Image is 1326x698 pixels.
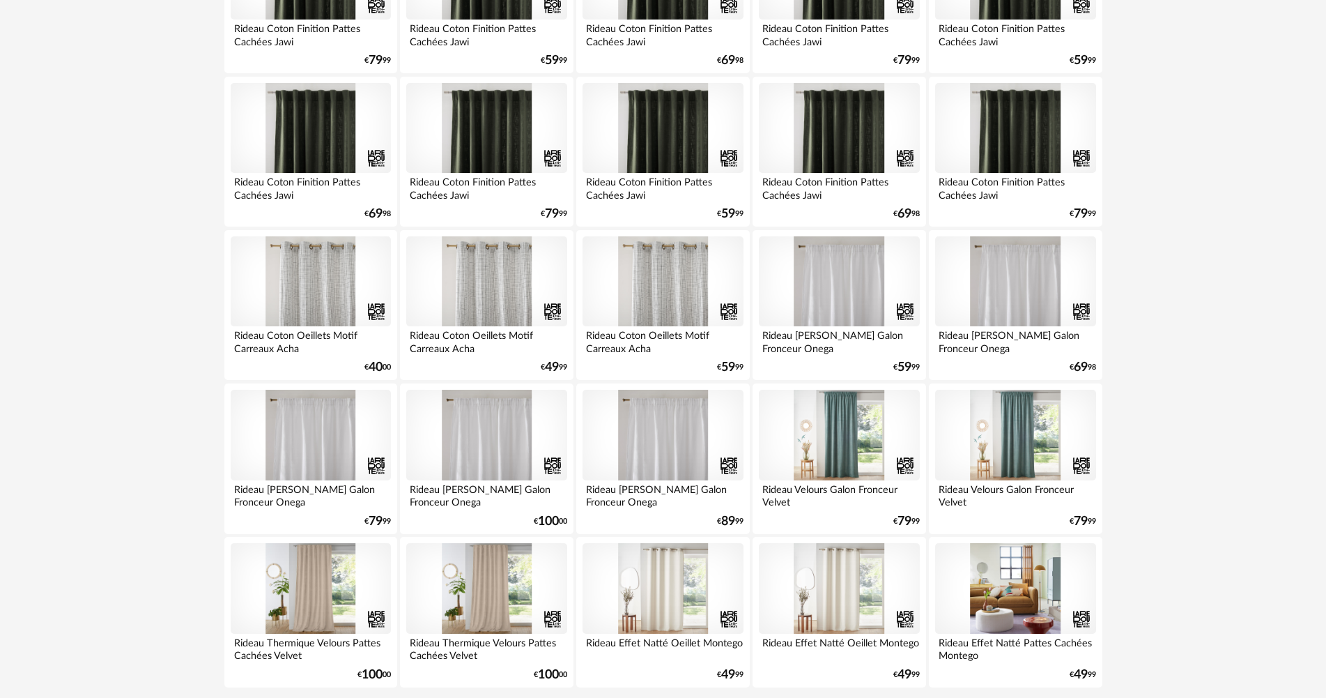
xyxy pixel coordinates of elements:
[369,209,383,219] span: 69
[893,670,920,680] div: € 99
[541,209,567,219] div: € 99
[717,56,743,66] div: € 98
[759,173,919,201] div: Rideau Coton Finition Pattes Cachées Jawi
[759,480,919,508] div: Rideau Velours Galon Fronceur Velvet
[576,77,749,227] a: Rideau Coton Finition Pattes Cachées Jawi €5999
[721,56,735,66] span: 69
[534,517,567,526] div: € 00
[541,56,567,66] div: € 99
[929,77,1102,227] a: Rideau Coton Finition Pattes Cachées Jawi €7999
[1070,363,1096,372] div: € 98
[369,517,383,526] span: 79
[369,363,383,372] span: 40
[935,326,1095,354] div: Rideau [PERSON_NAME] Galon Fronceur Onega
[897,670,911,680] span: 49
[1070,517,1096,526] div: € 99
[406,480,566,508] div: Rideau [PERSON_NAME] Galon Fronceur Onega
[717,670,743,680] div: € 99
[935,20,1095,47] div: Rideau Coton Finition Pattes Cachées Jawi
[753,384,925,534] a: Rideau Velours Galon Fronceur Velvet €7999
[717,363,743,372] div: € 99
[400,537,573,688] a: Rideau Thermique Velours Pattes Cachées Velvet €10000
[935,173,1095,201] div: Rideau Coton Finition Pattes Cachées Jawi
[897,517,911,526] span: 79
[897,209,911,219] span: 69
[545,209,559,219] span: 79
[893,517,920,526] div: € 99
[364,517,391,526] div: € 99
[759,634,919,662] div: Rideau Effet Natté Oeillet Montego
[224,537,397,688] a: Rideau Thermique Velours Pattes Cachées Velvet €10000
[929,384,1102,534] a: Rideau Velours Galon Fronceur Velvet €7999
[721,209,735,219] span: 59
[576,384,749,534] a: Rideau [PERSON_NAME] Galon Fronceur Onega €8999
[545,363,559,372] span: 49
[357,670,391,680] div: € 00
[224,230,397,381] a: Rideau Coton Oeillets Motif Carreaux Acha €4000
[717,517,743,526] div: € 99
[583,326,743,354] div: Rideau Coton Oeillets Motif Carreaux Acha
[1074,209,1088,219] span: 79
[929,537,1102,688] a: Rideau Effet Natté Pattes Cachées Montego €4999
[759,326,919,354] div: Rideau [PERSON_NAME] Galon Fronceur Onega
[935,480,1095,508] div: Rideau Velours Galon Fronceur Velvet
[576,230,749,381] a: Rideau Coton Oeillets Motif Carreaux Acha €5999
[897,56,911,66] span: 79
[759,20,919,47] div: Rideau Coton Finition Pattes Cachées Jawi
[541,363,567,372] div: € 99
[929,230,1102,381] a: Rideau [PERSON_NAME] Galon Fronceur Onega €6998
[400,77,573,227] a: Rideau Coton Finition Pattes Cachées Jawi €7999
[893,209,920,219] div: € 98
[1070,56,1096,66] div: € 99
[231,634,391,662] div: Rideau Thermique Velours Pattes Cachées Velvet
[534,670,567,680] div: € 00
[897,363,911,372] span: 59
[721,517,735,526] span: 89
[362,670,383,680] span: 100
[893,363,920,372] div: € 99
[717,209,743,219] div: € 99
[1074,363,1088,372] span: 69
[364,56,391,66] div: € 99
[935,634,1095,662] div: Rideau Effet Natté Pattes Cachées Montego
[406,173,566,201] div: Rideau Coton Finition Pattes Cachées Jawi
[231,480,391,508] div: Rideau [PERSON_NAME] Galon Fronceur Onega
[1074,670,1088,680] span: 49
[400,230,573,381] a: Rideau Coton Oeillets Motif Carreaux Acha €4999
[1074,56,1088,66] span: 59
[1070,209,1096,219] div: € 99
[538,517,559,526] span: 100
[406,326,566,354] div: Rideau Coton Oeillets Motif Carreaux Acha
[1074,517,1088,526] span: 79
[893,56,920,66] div: € 99
[538,670,559,680] span: 100
[753,77,925,227] a: Rideau Coton Finition Pattes Cachées Jawi €6998
[364,363,391,372] div: € 00
[753,537,925,688] a: Rideau Effet Natté Oeillet Montego €4999
[721,363,735,372] span: 59
[576,537,749,688] a: Rideau Effet Natté Oeillet Montego €4999
[721,670,735,680] span: 49
[753,230,925,381] a: Rideau [PERSON_NAME] Galon Fronceur Onega €5999
[400,384,573,534] a: Rideau [PERSON_NAME] Galon Fronceur Onega €10000
[583,480,743,508] div: Rideau [PERSON_NAME] Galon Fronceur Onega
[406,20,566,47] div: Rideau Coton Finition Pattes Cachées Jawi
[364,209,391,219] div: € 98
[231,326,391,354] div: Rideau Coton Oeillets Motif Carreaux Acha
[369,56,383,66] span: 79
[583,20,743,47] div: Rideau Coton Finition Pattes Cachées Jawi
[1070,670,1096,680] div: € 99
[545,56,559,66] span: 59
[224,77,397,227] a: Rideau Coton Finition Pattes Cachées Jawi €6998
[583,173,743,201] div: Rideau Coton Finition Pattes Cachées Jawi
[406,634,566,662] div: Rideau Thermique Velours Pattes Cachées Velvet
[231,173,391,201] div: Rideau Coton Finition Pattes Cachées Jawi
[231,20,391,47] div: Rideau Coton Finition Pattes Cachées Jawi
[224,384,397,534] a: Rideau [PERSON_NAME] Galon Fronceur Onega €7999
[583,634,743,662] div: Rideau Effet Natté Oeillet Montego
